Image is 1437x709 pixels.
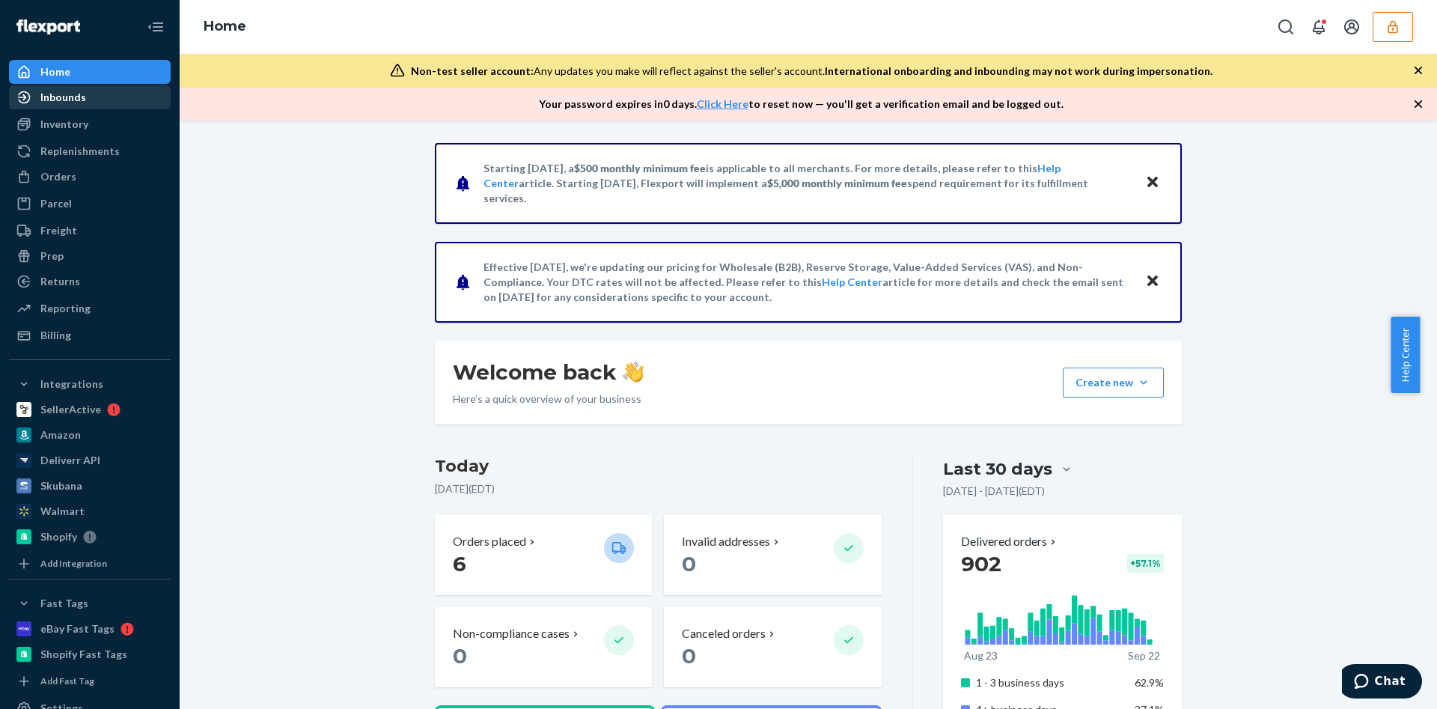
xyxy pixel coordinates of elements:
iframe: Opens a widget where you can chat to one of our agents [1342,664,1422,702]
div: SellerActive [40,402,101,417]
div: Shopify [40,529,77,544]
p: 1 - 3 business days [976,675,1123,690]
button: Orders placed 6 [435,515,652,595]
a: Replenishments [9,139,171,163]
a: Inventory [9,112,171,136]
p: Effective [DATE], we're updating our pricing for Wholesale (B2B), Reserve Storage, Value-Added Se... [483,260,1131,305]
a: Returns [9,270,171,293]
p: Aug 23 [964,648,998,663]
a: Billing [9,323,171,347]
p: Your password expires in 0 days . to reset now — you'll get a verification email and be logged out. [539,97,1064,112]
a: Home [204,18,246,34]
span: Non-test seller account: [411,64,534,77]
div: eBay Fast Tags [40,621,115,636]
a: Inbounds [9,85,171,109]
p: Sep 22 [1128,648,1160,663]
p: [DATE] - [DATE] ( EDT ) [943,484,1045,499]
div: Deliverr API [40,453,100,468]
div: Last 30 days [943,457,1052,481]
img: hand-wave emoji [623,362,644,383]
span: $5,000 monthly minimum fee [767,177,907,189]
a: Add Fast Tag [9,672,171,690]
a: Freight [9,219,171,243]
div: + 57.1 % [1127,554,1164,573]
div: Fast Tags [40,596,88,611]
a: eBay Fast Tags [9,617,171,641]
div: Inventory [40,117,88,132]
ol: breadcrumbs [192,5,258,49]
div: Walmart [40,504,85,519]
div: Add Fast Tag [40,675,94,687]
div: Shopify Fast Tags [40,647,127,662]
img: Flexport logo [16,19,80,34]
p: Starting [DATE], a is applicable to all merchants. For more details, please refer to this article... [483,161,1131,206]
div: Amazon [40,427,81,442]
a: Walmart [9,499,171,523]
button: Fast Tags [9,591,171,615]
button: Close [1143,172,1162,194]
a: Shopify Fast Tags [9,642,171,666]
div: Add Integration [40,557,107,570]
button: Open notifications [1304,12,1334,42]
p: Invalid addresses [682,533,770,550]
a: Add Integration [9,555,171,573]
p: Non-compliance cases [453,625,570,642]
div: Returns [40,274,80,289]
span: 0 [682,551,696,576]
span: 0 [453,643,467,669]
a: Reporting [9,296,171,320]
div: Prep [40,249,64,264]
div: Reporting [40,301,91,316]
a: Orders [9,165,171,189]
span: 6 [453,551,466,576]
a: Shopify [9,525,171,549]
p: Orders placed [453,533,526,550]
p: Here’s a quick overview of your business [453,392,644,407]
button: Invalid addresses 0 [664,515,881,595]
button: Create new [1063,368,1164,398]
a: Prep [9,244,171,268]
a: Click Here [697,97,748,110]
span: 902 [961,551,1001,576]
span: $500 monthly minimum fee [574,162,706,174]
div: Any updates you make will reflect against the seller's account. [411,64,1212,79]
button: Close Navigation [141,12,171,42]
button: Canceled orders 0 [664,607,881,687]
div: Inbounds [40,90,86,105]
a: Amazon [9,423,171,447]
div: Replenishments [40,144,120,159]
div: Skubana [40,478,82,493]
a: Help Center [822,276,882,288]
div: Billing [40,328,71,343]
button: Help Center [1391,317,1420,393]
button: Close [1143,271,1162,293]
span: International onboarding and inbounding may not work during impersonation. [825,64,1212,77]
a: Parcel [9,192,171,216]
div: Orders [40,169,76,184]
div: Integrations [40,377,103,392]
span: 62.9% [1135,676,1164,689]
a: Deliverr API [9,448,171,472]
button: Non-compliance cases 0 [435,607,652,687]
button: Delivered orders [961,533,1059,550]
p: [DATE] ( EDT ) [435,481,882,496]
div: Freight [40,223,77,238]
button: Open account menu [1337,12,1367,42]
a: Home [9,60,171,84]
div: Home [40,64,70,79]
span: 0 [682,643,696,669]
h1: Welcome back [453,359,644,386]
h3: Today [435,454,882,478]
button: Open Search Box [1271,12,1301,42]
p: Canceled orders [682,625,766,642]
a: Skubana [9,474,171,498]
button: Integrations [9,372,171,396]
a: SellerActive [9,398,171,422]
div: Parcel [40,196,72,211]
